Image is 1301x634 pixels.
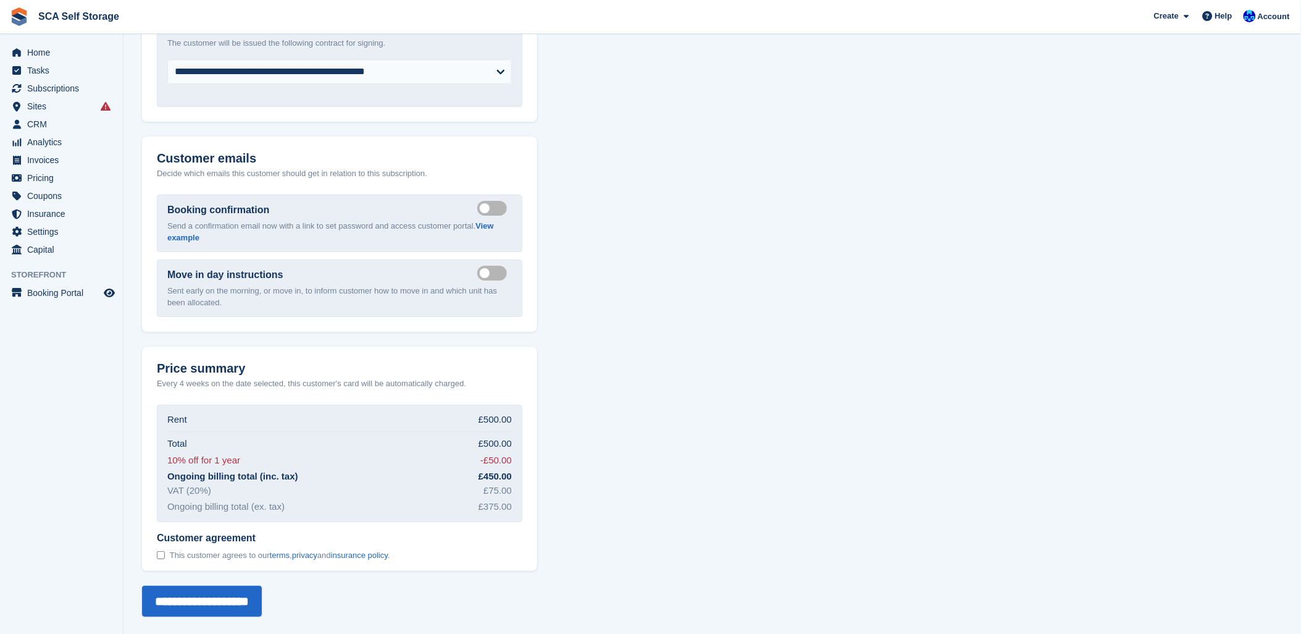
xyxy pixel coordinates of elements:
[479,470,512,484] div: £450.00
[27,116,101,133] span: CRM
[167,454,240,468] div: 10% off for 1 year
[331,551,388,560] a: insurance policy
[167,221,494,243] a: View example
[27,169,101,187] span: Pricing
[27,133,101,151] span: Analytics
[157,167,522,180] p: Decide which emails this customer should get in relation to this subscription.
[6,98,117,115] a: menu
[1215,10,1232,22] span: Help
[27,98,101,115] span: Sites
[6,205,117,222] a: menu
[167,470,298,484] div: Ongoing billing total (inc. tax)
[27,241,101,258] span: Capital
[6,187,117,205] a: menu
[27,205,101,222] span: Insurance
[102,285,117,300] a: Preview store
[167,500,285,514] div: Ongoing billing total (ex. tax)
[167,268,283,282] label: Move in day instructions
[483,484,512,498] div: £75.00
[10,7,28,26] img: stora-icon-8386f47178a22dfd0bd8f6a31ec36ba5ce8667c1dd55bd0f319d3a0aa187defe.svg
[479,437,512,451] div: £500.00
[167,413,187,427] div: Rent
[157,361,522,376] h2: Price summary
[157,151,522,166] h2: Customer emails
[170,551,390,560] span: This customer agrees to our , and .
[33,6,124,27] a: SCA Self Storage
[6,151,117,169] a: menu
[167,37,512,49] p: The customer will be issued the following contract for signing.
[27,62,101,79] span: Tasks
[157,551,165,559] input: Customer agreement This customer agrees to ourterms,privacyandinsurance policy.
[167,484,211,498] div: VAT (20%)
[477,273,512,274] label: Send move in day email
[167,203,269,218] label: Booking confirmation
[6,169,117,187] a: menu
[27,80,101,97] span: Subscriptions
[11,269,123,281] span: Storefront
[6,116,117,133] a: menu
[27,284,101,302] span: Booking Portal
[270,551,290,560] a: terms
[1258,11,1290,23] span: Account
[6,80,117,97] a: menu
[167,437,187,451] div: Total
[157,532,390,544] span: Customer agreement
[27,223,101,240] span: Settings
[167,285,512,309] p: Sent early on the morning, or move in, to inform customer how to move in and which unit has been ...
[27,44,101,61] span: Home
[6,44,117,61] a: menu
[101,101,111,111] i: Smart entry sync failures have occurred
[167,220,512,244] p: Send a confirmation email now with a link to set password and access customer portal.
[477,208,512,209] label: Send booking confirmation email
[6,223,117,240] a: menu
[479,413,512,427] div: £500.00
[157,378,466,390] p: Every 4 weeks on the date selected, this customer's card will be automatically charged.
[1154,10,1179,22] span: Create
[479,500,512,514] div: £375.00
[27,187,101,205] span: Coupons
[1244,10,1256,22] img: Kelly Neesham
[6,133,117,151] a: menu
[6,62,117,79] a: menu
[6,241,117,258] a: menu
[6,284,117,302] a: menu
[480,454,512,468] div: -£50.00
[27,151,101,169] span: Invoices
[292,551,317,560] a: privacy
